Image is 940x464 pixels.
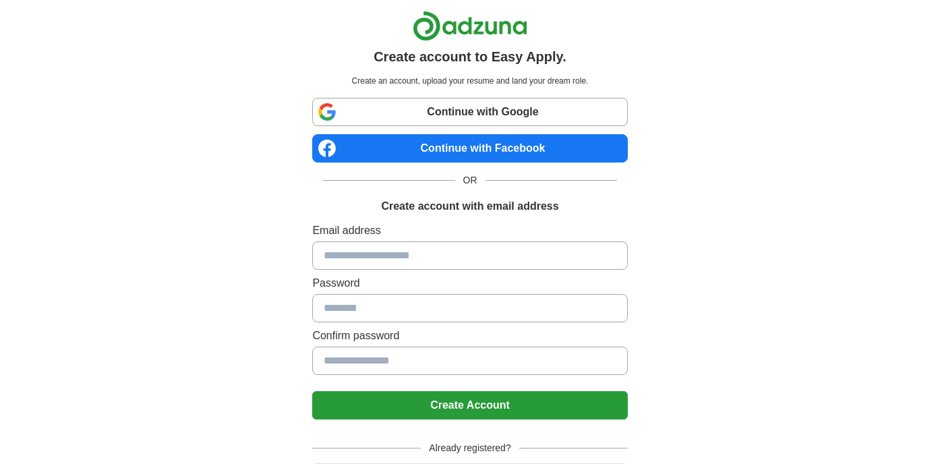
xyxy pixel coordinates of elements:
img: Adzuna logo [413,11,527,41]
p: Create an account, upload your resume and land your dream role. [315,75,624,87]
label: Confirm password [312,328,627,344]
label: Email address [312,223,627,239]
span: Already registered? [421,441,519,455]
h1: Create account with email address [381,198,558,214]
button: Create Account [312,391,627,419]
label: Password [312,275,627,291]
a: Continue with Google [312,98,627,126]
a: Continue with Facebook [312,134,627,163]
h1: Create account to Easy Apply. [374,47,566,67]
span: OR [455,173,486,187]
